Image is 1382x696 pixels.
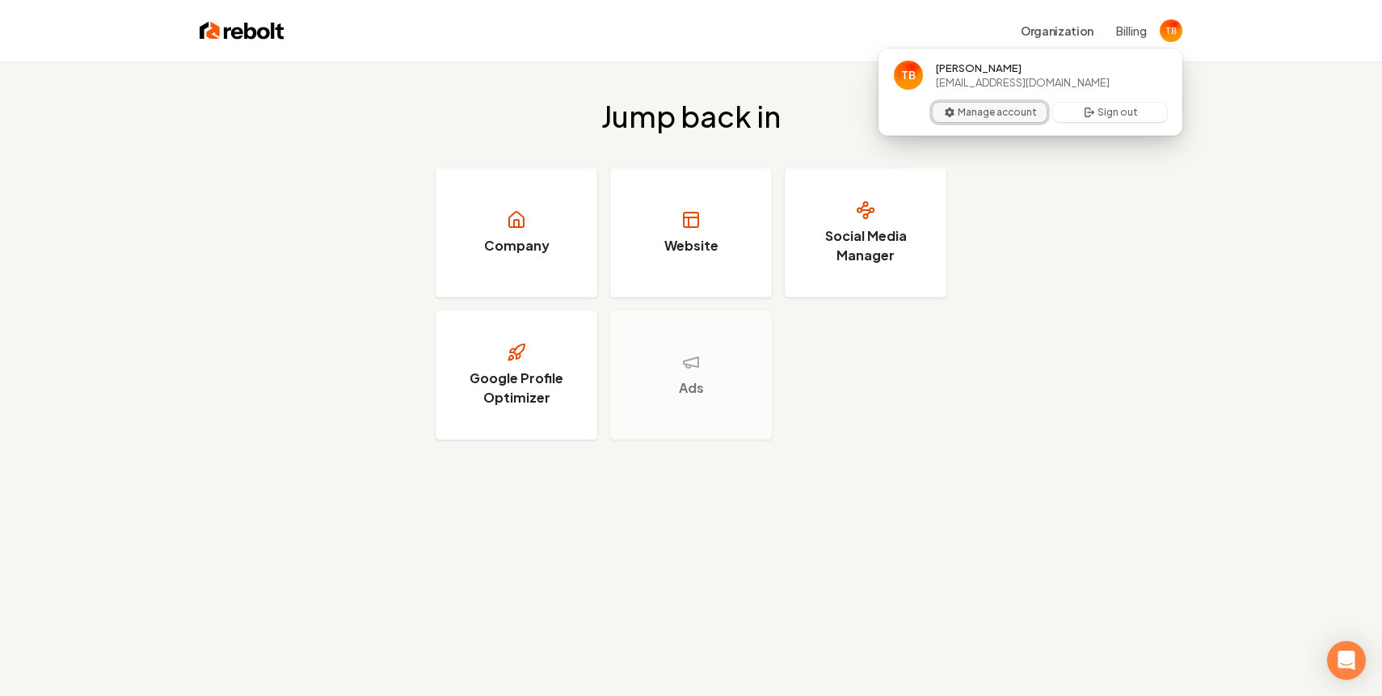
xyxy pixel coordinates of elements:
[1011,16,1103,45] button: Organization
[1053,103,1167,122] button: Sign out
[805,226,926,265] h3: Social Media Manager
[456,369,577,407] h3: Google Profile Optimizer
[1160,19,1182,42] button: Close user button
[878,49,1182,136] div: User button popover
[664,236,718,255] h3: Website
[679,378,704,398] h3: Ads
[484,236,550,255] h3: Company
[936,75,1110,90] span: [EMAIL_ADDRESS][DOMAIN_NAME]
[200,19,284,42] img: Rebolt Logo
[933,103,1047,122] button: Manage account
[601,100,781,133] h2: Jump back in
[1327,641,1366,680] div: Open Intercom Messenger
[894,61,923,90] img: Tom Bates
[1116,23,1147,39] button: Billing
[1160,19,1182,42] img: Tom Bates
[936,61,1022,75] span: [PERSON_NAME]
